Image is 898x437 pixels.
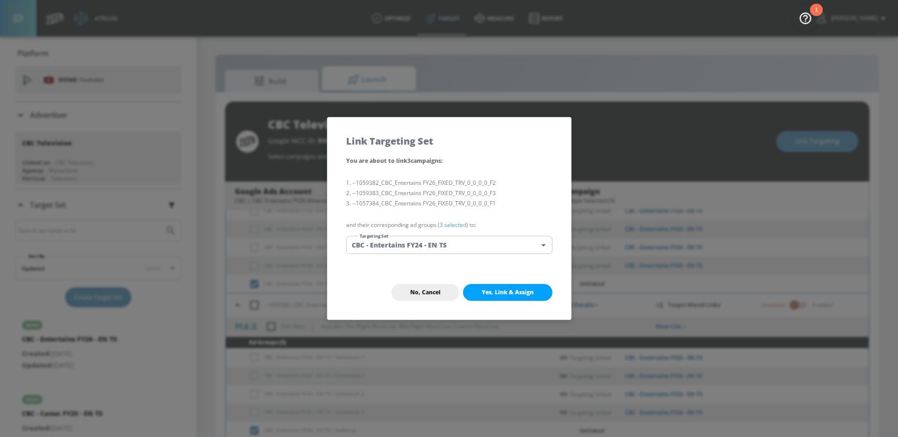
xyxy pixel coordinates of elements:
button: No, Cancel [391,284,459,301]
p: and their corresponding ad groups ( ) to: [346,220,552,230]
h5: Link Targeting Set [346,136,433,146]
button: Open Resource Center, 1 new notification [792,5,818,31]
p: You are about to link 3 campaign s : [346,155,552,167]
div: 1 [815,10,818,22]
a: 3 selected [440,221,466,229]
span: No, Cancel [410,289,441,296]
div: CBC - Entertains FY24 - EN TS [346,236,552,254]
li: --1059383_CBC_Entertains FY26_FIXED_TRV_0_0_0_0_F3 [346,188,552,198]
button: Yes, Link & Assign [463,284,552,301]
li: --1057384_CBC_Entertains FY26_FIXED_TRV_0_0_0_0_F1 [346,198,552,209]
span: Yes, Link & Assign [482,289,534,296]
li: --1059382_CBC_Entertains FY26_FIXED_TRV_0_0_0_0_F2 [346,178,552,188]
